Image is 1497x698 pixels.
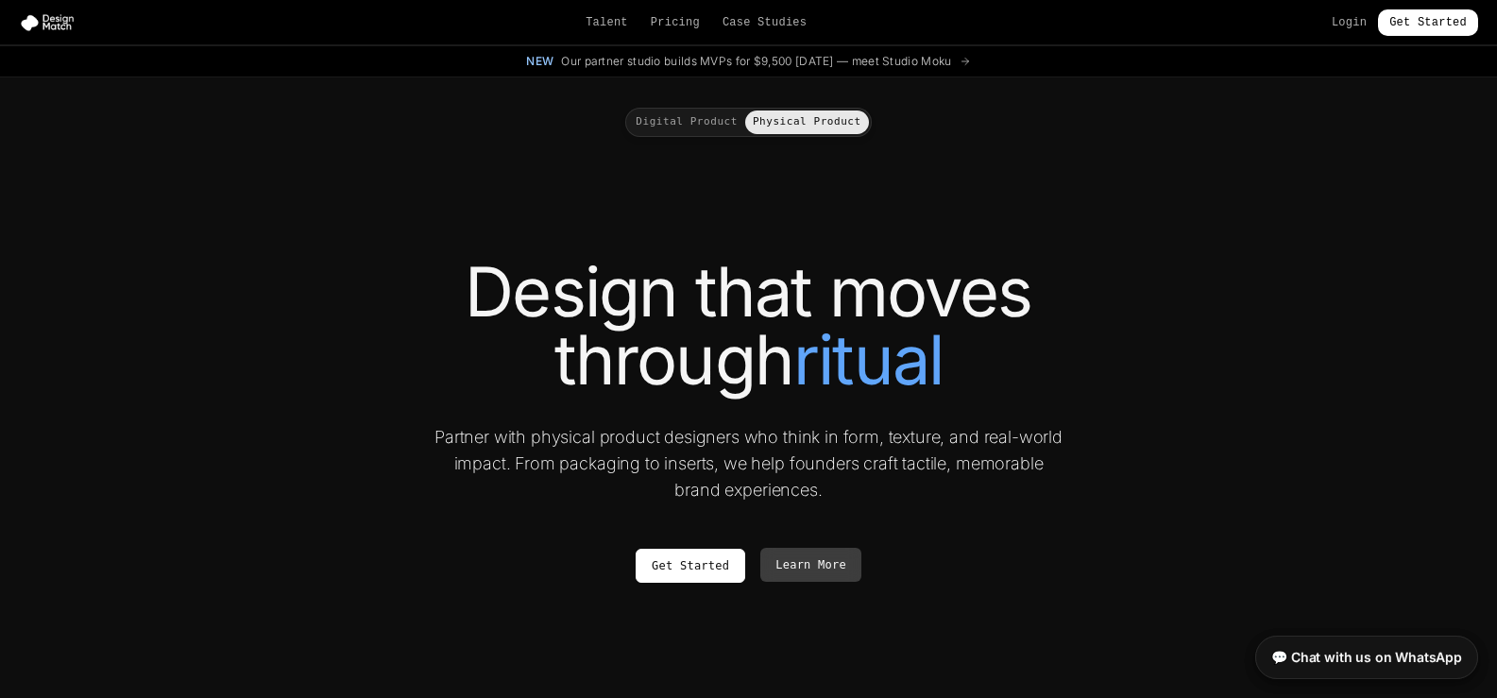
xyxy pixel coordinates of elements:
[526,54,553,69] span: New
[432,424,1066,503] p: Partner with physical product designers who think in form, texture, and real-world impact. From p...
[745,111,869,134] button: Physical Product
[651,15,700,30] a: Pricing
[19,13,83,32] img: Design Match
[1332,15,1367,30] a: Login
[636,549,745,583] a: Get Started
[1378,9,1478,36] a: Get Started
[723,15,807,30] a: Case Studies
[561,54,951,69] span: Our partner studio builds MVPs for $9,500 [DATE] — meet Studio Moku
[586,15,628,30] a: Talent
[220,258,1278,394] h1: Design that moves through
[760,548,861,582] a: Learn More
[793,326,943,394] span: ritual
[628,111,745,134] button: Digital Product
[1255,636,1478,679] a: 💬 Chat with us on WhatsApp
